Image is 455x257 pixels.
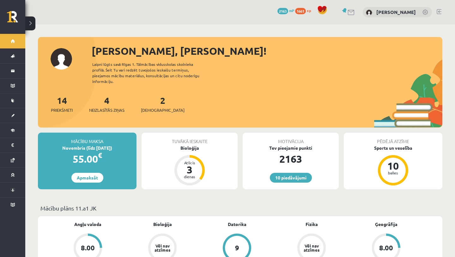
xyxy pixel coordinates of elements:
[289,8,294,13] span: mP
[92,43,442,59] div: [PERSON_NAME], [PERSON_NAME]!
[40,204,440,212] p: Mācību plāns 11.a1 JK
[89,95,124,113] a: 4Neizlasītās ziņas
[344,145,442,151] div: Sports un veselība
[141,107,185,113] span: [DEMOGRAPHIC_DATA]
[142,145,238,151] div: Bioloģija
[303,244,320,252] div: Vēl nav atzīmes
[74,221,101,228] a: Angļu valoda
[142,133,238,145] div: Tuvākā ieskaite
[180,175,199,179] div: dienas
[92,61,210,84] div: Laipni lūgts savā Rīgas 1. Tālmācības vidusskolas skolnieka profilā. Šeit Tu vari redzēt tuvojošo...
[344,145,442,186] a: Sports un veselība 10 balles
[379,244,393,251] div: 8.00
[243,145,339,151] div: Tev pieejamie punkti
[243,151,339,166] div: 2163
[38,133,136,145] div: Mācību maksa
[228,221,246,228] a: Datorika
[277,8,294,13] a: 2163 mP
[384,161,403,171] div: 10
[38,151,136,166] div: 55.00
[154,244,171,252] div: Vēl nav atzīmes
[51,95,73,113] a: 14Priekšmeti
[375,221,397,228] a: Ģeogrāfija
[51,107,73,113] span: Priekšmeti
[153,221,172,228] a: Bioloģija
[344,133,442,145] div: Pēdējā atzīme
[38,145,136,151] div: Novembris (līdz [DATE])
[235,244,239,251] div: 9
[180,161,199,165] div: Atlicis
[89,107,124,113] span: Neizlasītās ziņas
[366,9,372,16] img: Gabriela Annija Andersone
[81,244,95,251] div: 8.00
[295,8,306,14] span: 1661
[270,173,312,183] a: 10 piedāvājumi
[277,8,288,14] span: 2163
[243,133,339,145] div: Motivācija
[7,11,25,27] a: Rīgas 1. Tālmācības vidusskola
[295,8,314,13] a: 1661 xp
[71,173,103,183] a: Apmaksāt
[180,165,199,175] div: 3
[142,145,238,186] a: Bioloģija Atlicis 3 dienas
[141,95,185,113] a: 2[DEMOGRAPHIC_DATA]
[98,151,102,160] span: €
[307,8,311,13] span: xp
[376,9,416,15] a: [PERSON_NAME]
[306,221,318,228] a: Fizika
[384,171,403,175] div: balles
